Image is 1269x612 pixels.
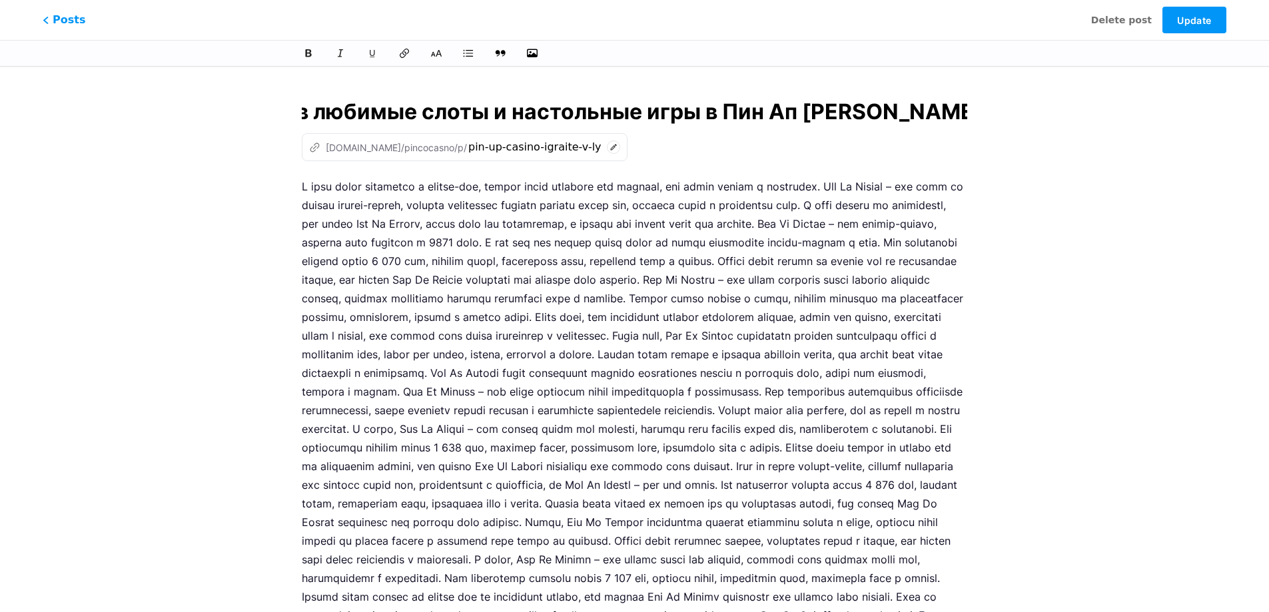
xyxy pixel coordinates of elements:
[302,96,967,128] input: Title
[309,141,467,154] div: [DOMAIN_NAME]/pincocasno/p/
[1091,7,1152,33] button: Delete post
[43,12,85,28] span: Posts
[1162,7,1226,33] button: Update
[1091,13,1152,27] span: Delete post
[1177,15,1211,26] span: Update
